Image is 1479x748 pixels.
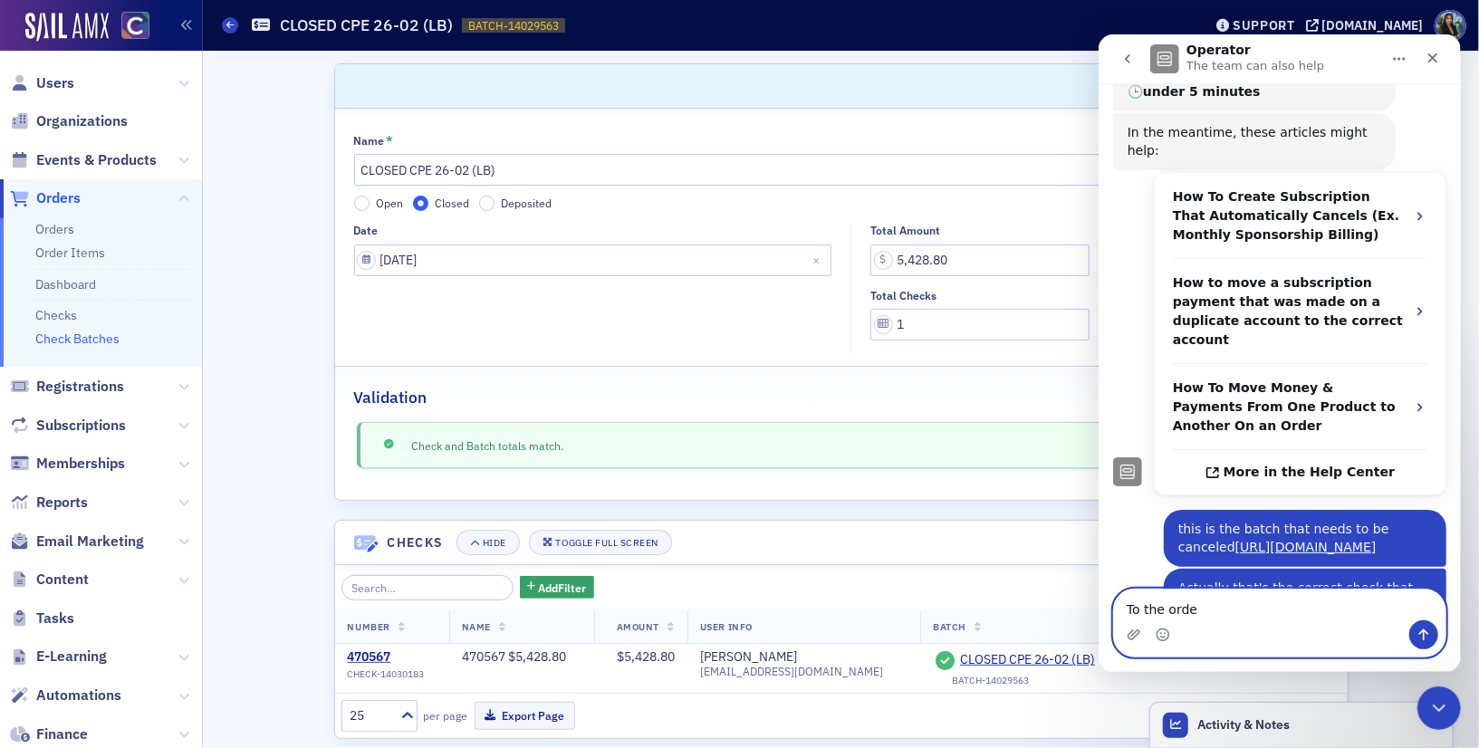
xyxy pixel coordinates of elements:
span: Email Marketing [36,532,144,551]
a: Organizations [10,111,128,131]
span: Deposited [501,196,552,210]
a: Orders [35,221,74,237]
a: Registrations [10,377,124,397]
span: Content [36,570,89,590]
span: Add Filter [539,580,587,596]
button: Close [807,245,831,276]
button: Toggle Full Screen [529,530,672,555]
div: 470567 [348,649,425,666]
span: Memberships [36,454,125,474]
h2: Validation [354,386,427,409]
label: per page [424,707,468,724]
span: BATCH-14029563 [468,18,559,34]
div: Showing out of items [1016,707,1335,724]
input: Search… [341,575,514,600]
input: Deposited [479,196,495,212]
span: Users [36,73,74,93]
span: Closed [435,196,469,210]
div: [DOMAIN_NAME] [1322,17,1424,34]
a: Content [10,570,89,590]
span: Organizations [36,111,128,131]
input: MM/DD/YYYY [354,245,832,276]
button: Hide [456,530,520,555]
a: [PERSON_NAME] [700,649,797,666]
span: [EMAIL_ADDRESS][DOMAIN_NAME] [700,665,883,678]
button: [DOMAIN_NAME] [1306,19,1430,32]
div: Date [354,224,379,237]
span: Name [462,620,491,633]
span: Check and Batch totals match. [399,437,563,454]
button: AddFilter [520,576,594,599]
span: Amount [617,620,659,633]
input: 0.00 [870,245,1090,276]
span: Activity & Notes [1198,715,1291,734]
h1: CLOSED CPE 26-02 (LB) [280,14,453,36]
div: BATCH-14029563 [952,675,1029,686]
div: Total Amount [870,224,940,237]
iframe: Intercom live chat [1417,686,1461,730]
span: Batch [933,620,966,633]
span: Reports [36,493,88,513]
span: E-Learning [36,647,107,666]
a: Orders [10,188,81,208]
input: Open [354,196,370,212]
div: Toggle Full Screen [556,538,658,548]
a: Users [10,73,74,93]
a: Events & Products [10,150,157,170]
a: Check Batches [35,331,120,347]
span: Tasks [36,609,74,628]
a: Reports [10,493,88,513]
a: Memberships [10,454,125,474]
div: Name [354,134,385,148]
a: Email Marketing [10,532,144,551]
span: Orders [36,188,81,208]
div: 25 [351,706,390,725]
input: Closed [413,196,429,212]
h4: Checks [387,533,443,552]
a: Dashboard [35,276,96,292]
div: Total Checks [870,289,936,302]
span: Registrations [36,377,124,397]
span: Events & Products [36,150,157,170]
a: CLOSED CPE 26-02 (LB) [960,652,1125,668]
abbr: This field is required [386,134,393,147]
img: SailAMX [121,12,149,40]
span: $5,428.80 [617,648,675,665]
a: SailAMX [25,13,109,42]
a: Finance [10,724,88,744]
span: Subscriptions [36,416,126,436]
a: Tasks [10,609,74,628]
a: E-Learning [10,647,107,666]
span: User Info [700,620,753,633]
